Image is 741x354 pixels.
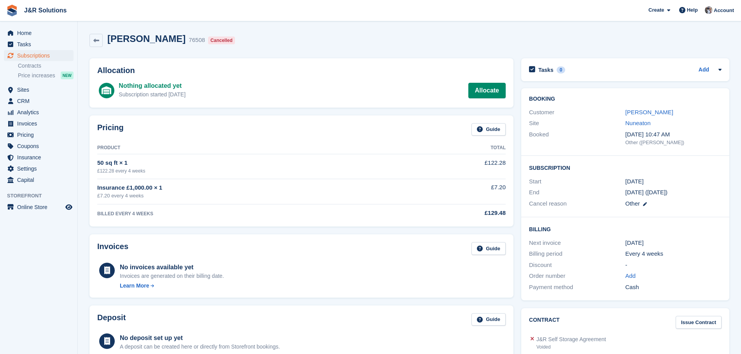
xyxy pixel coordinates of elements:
[119,91,186,99] div: Subscription started [DATE]
[529,283,625,292] div: Payment method
[468,83,506,98] a: Allocate
[17,50,64,61] span: Subscriptions
[625,109,673,115] a: [PERSON_NAME]
[406,209,506,218] div: £129.48
[6,5,18,16] img: stora-icon-8386f47178a22dfd0bd8f6a31ec36ba5ce8667c1dd55bd0f319d3a0aa187defe.svg
[4,118,74,129] a: menu
[17,141,64,152] span: Coupons
[4,141,74,152] a: menu
[529,316,560,329] h2: Contract
[120,263,224,272] div: No invoices available yet
[18,71,74,80] a: Price increases NEW
[17,107,64,118] span: Analytics
[4,28,74,38] a: menu
[625,200,640,207] span: Other
[4,39,74,50] a: menu
[120,343,280,351] p: A deposit can be created here or directly from Storefront bookings.
[4,50,74,61] a: menu
[17,118,64,129] span: Invoices
[120,272,224,280] div: Invoices are generated on their billing date.
[705,6,713,14] img: Steve Revell
[17,174,64,185] span: Capital
[538,66,554,73] h2: Tasks
[18,62,74,70] a: Contracts
[529,119,625,128] div: Site
[529,199,625,208] div: Cancel reason
[107,33,186,44] h2: [PERSON_NAME]
[648,6,664,14] span: Create
[529,96,722,102] h2: Booking
[4,163,74,174] a: menu
[714,7,734,14] span: Account
[17,202,64,213] span: Online Store
[64,202,74,212] a: Preview store
[120,282,224,290] a: Learn More
[97,159,406,167] div: 50 sq ft × 1
[189,36,205,45] div: 76508
[18,72,55,79] span: Price increases
[97,313,126,326] h2: Deposit
[120,282,149,290] div: Learn More
[17,96,64,106] span: CRM
[529,177,625,186] div: Start
[625,239,722,248] div: [DATE]
[4,129,74,140] a: menu
[21,4,70,17] a: J&R Solutions
[625,272,636,281] a: Add
[4,96,74,106] a: menu
[97,192,406,200] div: £7.20 every 4 weeks
[4,174,74,185] a: menu
[471,242,506,255] a: Guide
[625,139,722,146] div: Other ([PERSON_NAME])
[699,66,709,75] a: Add
[625,177,644,186] time: 2025-04-12 00:00:00 UTC
[97,242,128,255] h2: Invoices
[4,202,74,213] a: menu
[529,188,625,197] div: End
[529,239,625,248] div: Next invoice
[536,344,606,351] div: Voided
[625,189,668,195] span: [DATE] ([DATE])
[625,120,651,126] a: Nuneaton
[4,152,74,163] a: menu
[529,164,722,171] h2: Subscription
[97,66,506,75] h2: Allocation
[17,163,64,174] span: Settings
[529,225,722,233] h2: Billing
[17,28,64,38] span: Home
[97,210,406,217] div: BILLED EVERY 4 WEEKS
[529,130,625,146] div: Booked
[529,261,625,270] div: Discount
[17,152,64,163] span: Insurance
[529,272,625,281] div: Order number
[97,142,406,154] th: Product
[97,167,406,174] div: £122.28 every 4 weeks
[625,261,722,270] div: -
[676,316,722,329] a: Issue Contract
[4,107,74,118] a: menu
[97,123,124,136] h2: Pricing
[529,249,625,258] div: Billing period
[536,335,606,344] div: J&R Self Storage Agreement
[625,283,722,292] div: Cash
[17,129,64,140] span: Pricing
[625,130,722,139] div: [DATE] 10:47 AM
[97,183,406,192] div: Insurance £1,000.00 × 1
[471,313,506,326] a: Guide
[17,84,64,95] span: Sites
[7,192,77,200] span: Storefront
[557,66,566,73] div: 0
[61,71,74,79] div: NEW
[4,84,74,95] a: menu
[119,81,186,91] div: Nothing allocated yet
[406,154,506,179] td: £122.28
[17,39,64,50] span: Tasks
[120,333,280,343] div: No deposit set up yet
[529,108,625,117] div: Customer
[208,37,235,44] div: Cancelled
[406,142,506,154] th: Total
[471,123,506,136] a: Guide
[406,179,506,204] td: £7.20
[687,6,698,14] span: Help
[625,249,722,258] div: Every 4 weeks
